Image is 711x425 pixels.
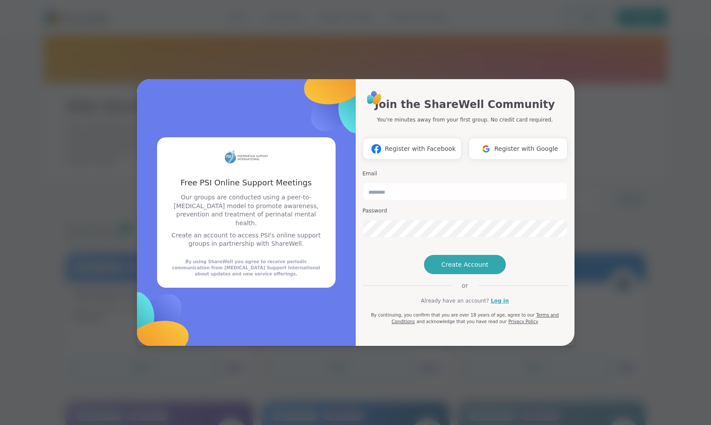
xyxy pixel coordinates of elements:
button: Register with Facebook [363,138,462,160]
p: Our groups are conducted using a peer-to-[MEDICAL_DATA] model to promote awareness, prevention an... [168,193,325,227]
h3: Password [363,207,567,215]
img: ShareWell Logomark [368,141,385,157]
span: Register with Facebook [385,144,455,153]
button: Register with Google [469,138,567,160]
a: Privacy Policy [508,319,538,324]
h1: Join the ShareWell Community [375,97,555,112]
a: Log in [491,297,509,305]
p: Create an account to access PSI's online support groups in partnership with ShareWell. [168,231,325,248]
p: You're minutes away from your first group. No credit card required. [377,116,553,124]
span: Create Account [441,260,489,269]
img: ShareWell Logomark [478,141,494,157]
img: partner logo [224,148,268,167]
a: Terms and Conditions [392,313,559,324]
span: By continuing, you confirm that you are over 18 years of age, agree to our [371,313,535,317]
span: Already have an account? [421,297,489,305]
img: ShareWell Logomark [79,251,228,399]
button: Create Account [424,255,506,274]
img: ShareWell Logo [364,88,384,108]
h3: Free PSI Online Support Meetings [168,177,325,188]
span: Register with Google [494,144,558,153]
h3: Email [363,170,567,178]
img: ShareWell Logomark [265,26,413,174]
span: or [451,281,478,290]
div: By using ShareWell you agree to receive periodic communication from [MEDICAL_DATA] Support Intern... [168,259,325,277]
span: and acknowledge that you have read our [417,319,507,324]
